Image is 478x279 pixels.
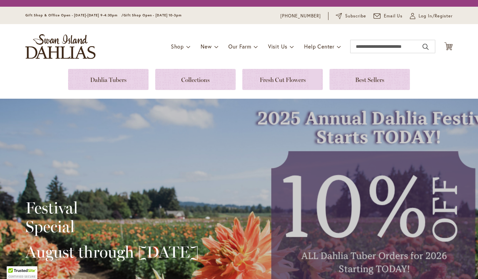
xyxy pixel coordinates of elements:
h2: August through [DATE] [25,243,199,261]
span: Shop [171,43,184,50]
a: Log In/Register [410,13,453,19]
span: New [201,43,212,50]
span: Log In/Register [419,13,453,19]
span: Gift Shop Open - [DATE] 10-3pm [124,13,182,17]
span: Gift Shop & Office Open - [DATE]-[DATE] 9-4:30pm / [25,13,124,17]
h2: Festival Special [25,198,199,236]
a: store logo [25,34,95,59]
div: TrustedSite Certified [7,266,37,279]
a: [PHONE_NUMBER] [280,13,321,19]
a: Subscribe [336,13,366,19]
span: Visit Us [268,43,287,50]
button: Search [423,41,429,52]
span: Our Farm [228,43,251,50]
span: Email Us [384,13,403,19]
span: Subscribe [345,13,366,19]
a: Email Us [374,13,403,19]
span: Help Center [304,43,334,50]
